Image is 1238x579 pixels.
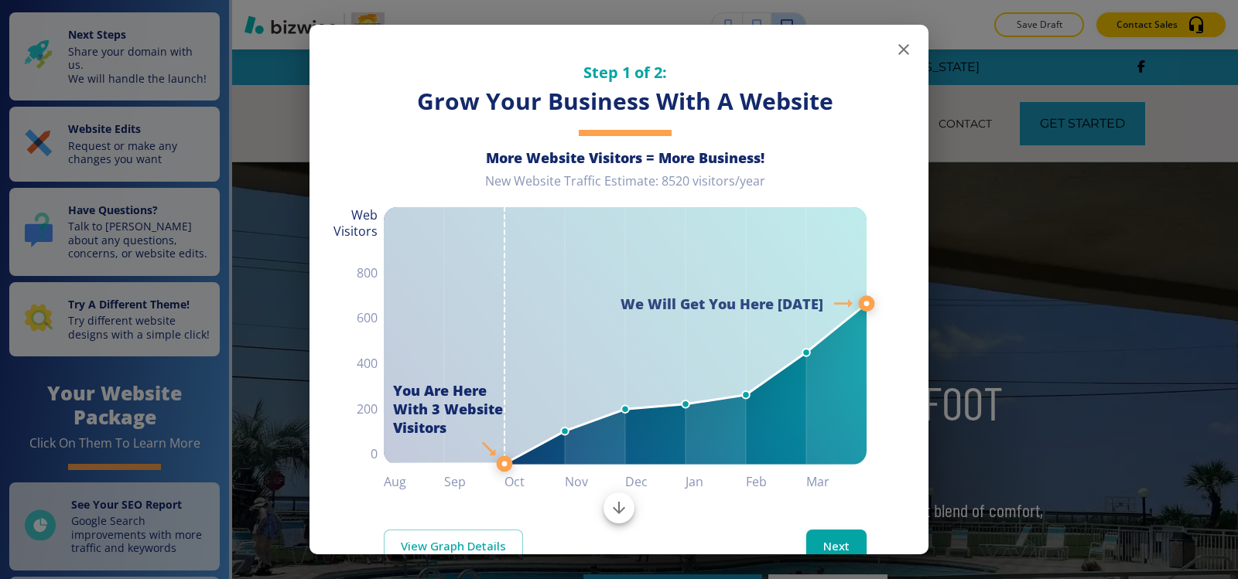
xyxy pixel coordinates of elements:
h6: Mar [806,471,867,492]
h6: Aug [384,471,444,492]
h5: Step 1 of 2: [384,62,867,83]
h3: Grow Your Business With A Website [384,86,867,118]
h6: Dec [625,471,686,492]
h6: Feb [746,471,806,492]
a: View Graph Details [384,530,523,562]
div: New Website Traffic Estimate: 8520 visitors/year [384,173,867,202]
h6: More Website Visitors = More Business! [384,148,867,167]
h6: Nov [565,471,625,492]
h6: Oct [504,471,565,492]
button: Next [806,530,867,562]
h6: Jan [686,471,746,492]
button: Scroll to bottom [604,492,634,523]
h6: Sep [444,471,504,492]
